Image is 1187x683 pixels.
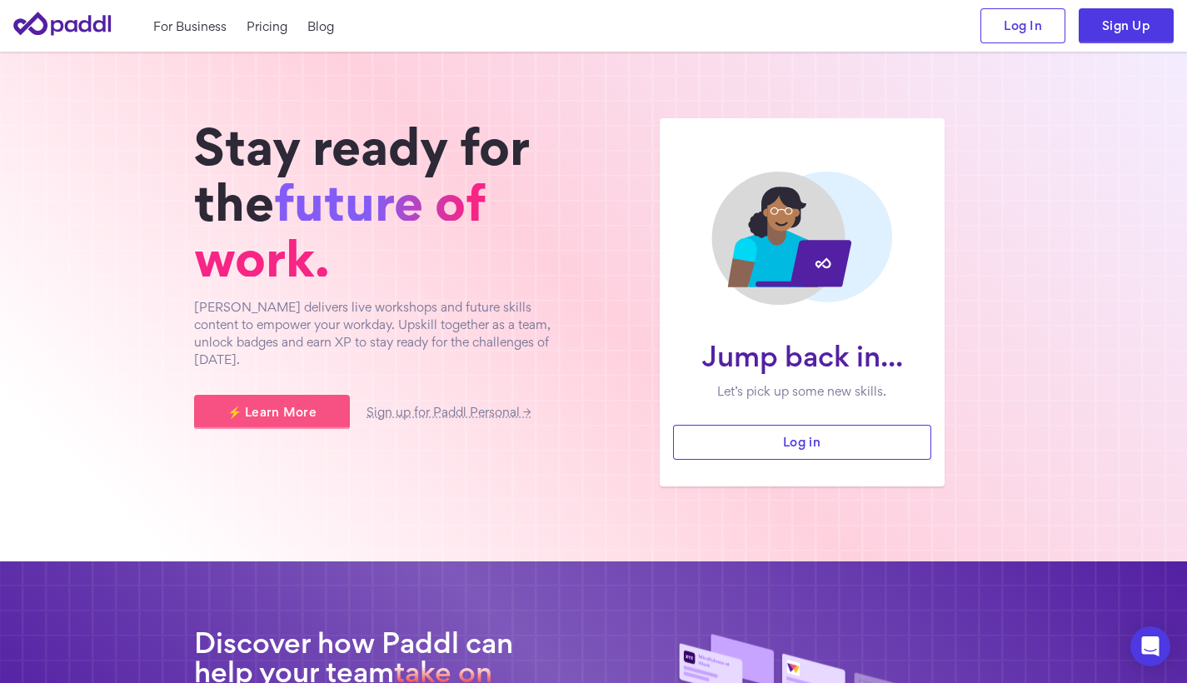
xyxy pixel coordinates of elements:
a: ⚡ Learn More [194,395,350,430]
p: Let’s pick up some new skills. [686,382,918,400]
a: Sign Up [1079,8,1174,43]
a: For Business [153,17,227,35]
a: Log in [673,425,931,460]
a: Pricing [247,17,287,35]
span: future of work. [194,183,486,277]
a: Blog [307,17,334,35]
div: Open Intercom Messenger [1130,626,1170,666]
a: Log In [980,8,1065,43]
p: [PERSON_NAME] delivers live workshops and future skills content to empower your workday. Upskill ... [194,298,577,368]
h1: Stay ready for the [194,118,577,287]
a: Sign up for Paddl Personal → [367,407,531,418]
h1: Jump back in... [686,341,918,371]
